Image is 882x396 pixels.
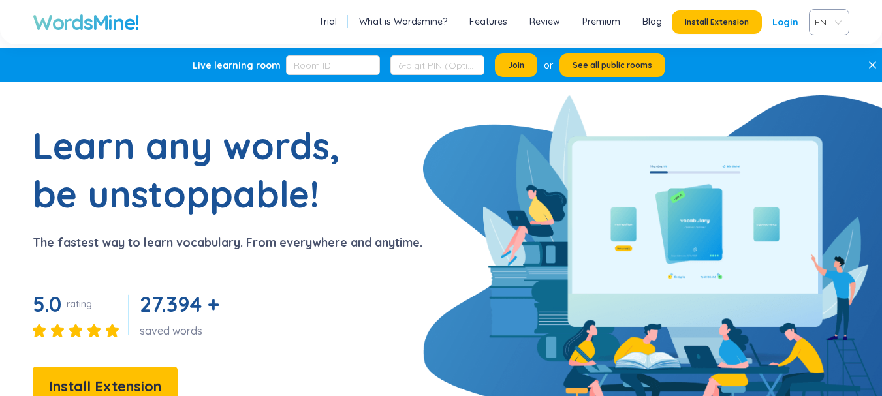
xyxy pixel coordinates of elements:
[508,60,524,70] span: Join
[33,381,178,394] a: Install Extension
[815,12,838,32] span: VIE
[33,121,359,218] h1: Learn any words, be unstoppable!
[582,15,620,28] a: Premium
[529,15,560,28] a: Review
[67,297,92,311] div: rating
[495,53,537,77] button: Join
[573,60,652,70] span: See all public rooms
[33,234,422,252] p: The fastest way to learn vocabulary. From everywhere and anytime.
[359,15,447,28] a: What is Wordsmine?
[33,9,139,35] a: WordsMine!
[672,10,762,34] button: Install Extension
[140,291,219,317] span: 27.394 +
[140,324,224,338] div: saved words
[319,15,337,28] a: Trial
[685,17,749,27] span: Install Extension
[193,59,281,72] div: Live learning room
[642,15,662,28] a: Blog
[544,58,553,72] div: or
[469,15,507,28] a: Features
[286,55,380,75] input: Room ID
[772,10,798,34] a: Login
[559,53,665,77] button: See all public rooms
[390,55,484,75] input: 6-digit PIN (Optional)
[33,291,61,317] span: 5.0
